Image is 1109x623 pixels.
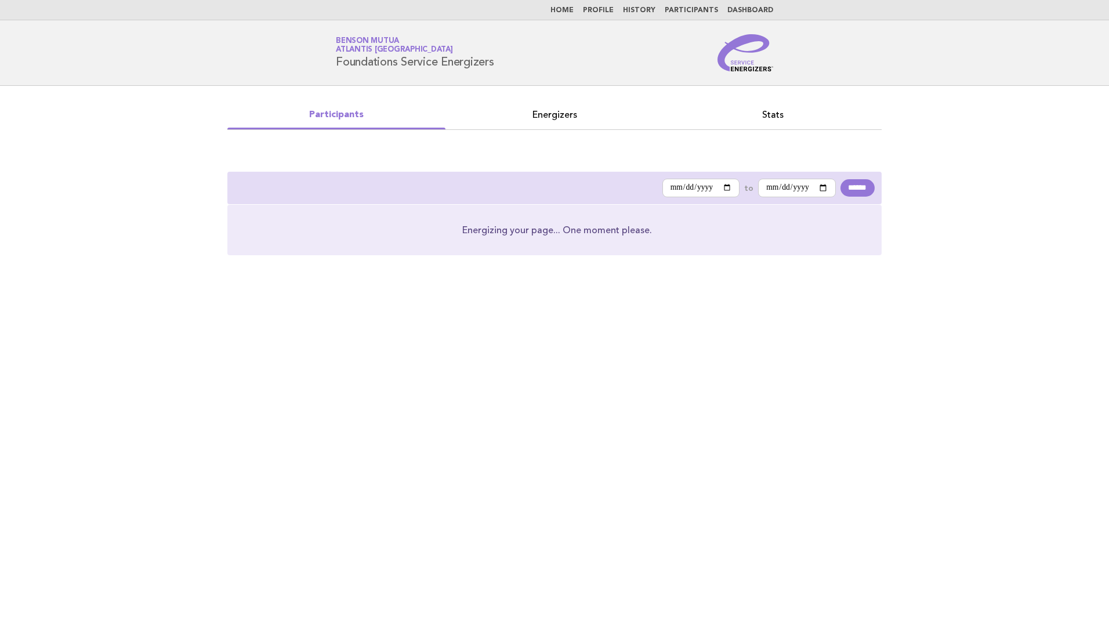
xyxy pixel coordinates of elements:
a: Home [550,7,574,14]
a: Energizers [445,107,664,123]
a: Profile [583,7,614,14]
a: Participants [227,107,445,123]
p: Energizing your page... One moment please. [462,223,652,237]
img: Service Energizers [717,34,773,71]
h1: Foundations Service Energizers [336,38,494,68]
a: Participants [665,7,718,14]
label: to [744,183,753,193]
a: Stats [664,107,882,123]
span: Atlantis [GEOGRAPHIC_DATA] [336,46,453,54]
a: Benson MutuaAtlantis [GEOGRAPHIC_DATA] [336,37,453,53]
a: History [623,7,655,14]
a: Dashboard [727,7,773,14]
